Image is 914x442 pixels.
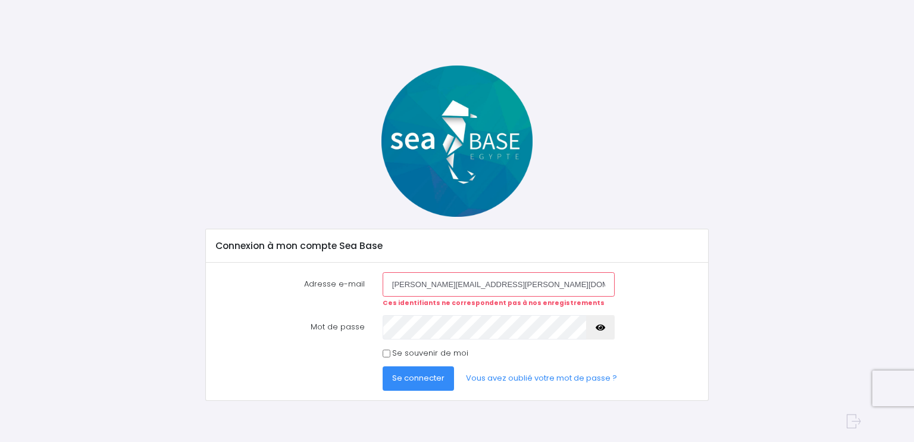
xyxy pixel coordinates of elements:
strong: Ces identifiants ne correspondent pas à nos enregistrements [383,298,605,307]
label: Adresse e-mail [207,272,374,307]
label: Se souvenir de moi [392,347,468,359]
button: Se connecter [383,366,454,390]
span: Se connecter [392,372,445,384]
a: Vous avez oublié votre mot de passe ? [456,366,627,390]
label: Mot de passe [207,315,374,339]
div: Connexion à mon compte Sea Base [206,229,708,263]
